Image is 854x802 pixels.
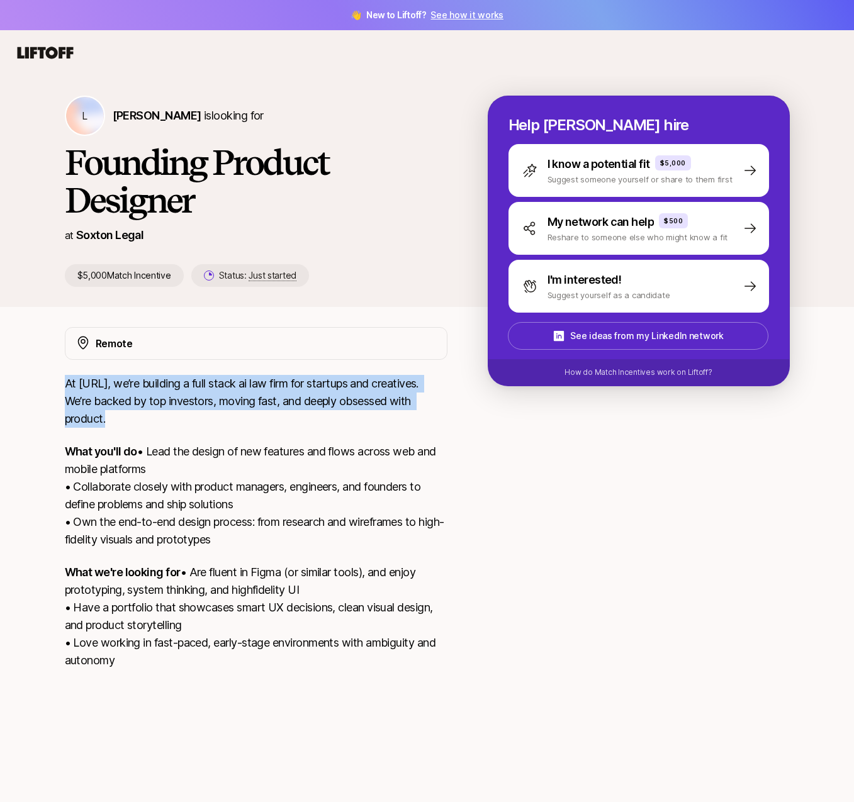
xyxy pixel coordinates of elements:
[65,445,137,458] strong: What you'll do
[548,155,650,173] p: I know a potential fit
[548,231,728,243] p: Reshare to someone else who might know a fit
[430,9,503,20] a: See how it works
[65,375,447,428] p: At [URL], we’re building a full stack ai law firm for startups and creatives. We’re backed by top...
[65,264,184,287] p: $5,000 Match Incentive
[570,328,723,343] p: See ideas from my LinkedIn network
[249,270,296,281] span: Just started
[65,227,74,243] p: at
[96,335,133,352] p: Remote
[351,8,503,23] span: 👋 New to Liftoff?
[65,143,447,219] h1: Founding Product Designer
[219,268,296,283] p: Status:
[65,565,181,579] strong: What we're looking for
[76,226,144,244] p: Soxton Legal
[664,216,683,226] p: $500
[65,564,447,669] p: • Are fluent in Figma (or similar tools), and enjoy prototyping, system thinking, and highfidelit...
[113,109,201,122] span: [PERSON_NAME]
[508,116,769,134] p: Help [PERSON_NAME] hire
[82,108,87,123] p: L
[565,367,712,378] p: How do Match Incentives work on Liftoff?
[548,173,733,186] p: Suggest someone yourself or share to them first
[113,107,264,125] p: is looking for
[548,271,622,289] p: I'm interested!
[660,158,686,168] p: $5,000
[548,289,670,301] p: Suggest yourself as a candidate
[548,213,655,231] p: My network can help
[508,322,768,350] button: See ideas from my LinkedIn network
[65,443,447,549] p: • Lead the design of new features and flows across web and mobile platforms • Collaborate closely...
